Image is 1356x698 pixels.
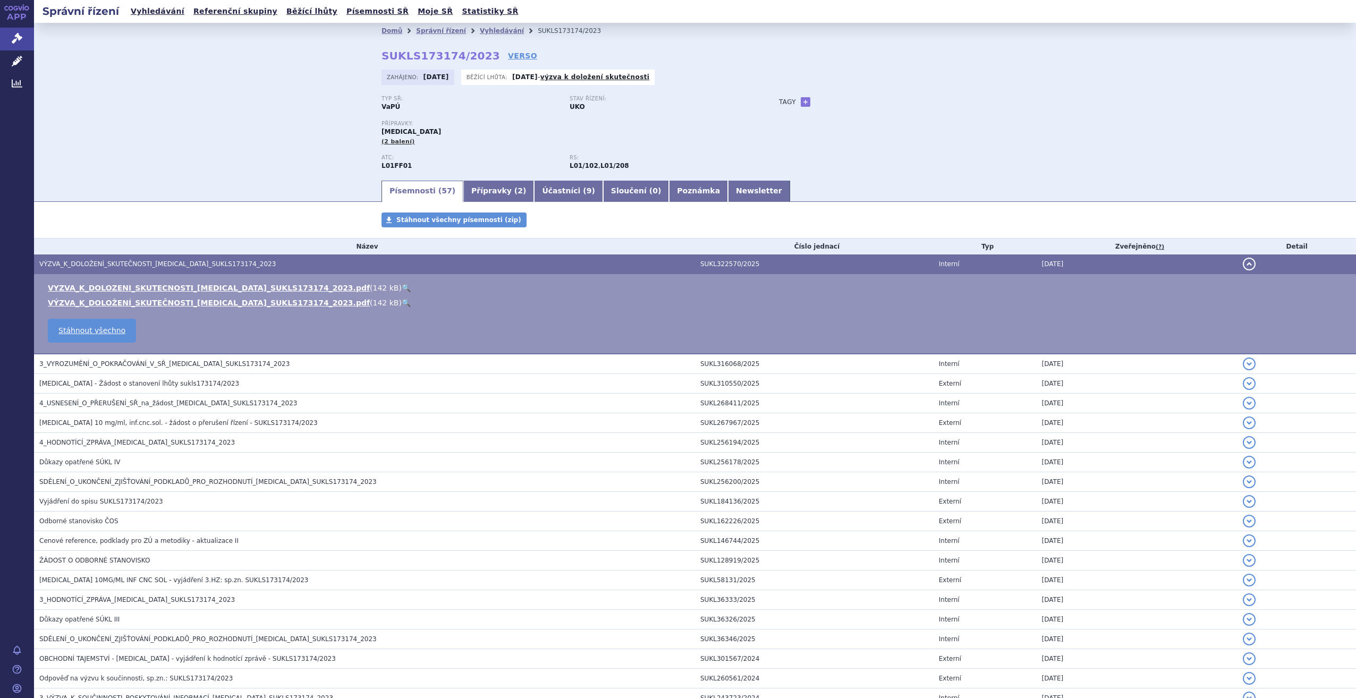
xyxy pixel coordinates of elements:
td: SUKL146744/2025 [695,531,934,551]
span: (2 balení) [382,138,415,145]
span: 142 kB [373,284,399,292]
td: [DATE] [1037,649,1238,669]
span: Zahájeno: [387,73,420,81]
a: Newsletter [728,181,790,202]
span: SDĚLENÍ_O_UKONČENÍ_ZJIŠŤOVÁNÍ_PODKLADŮ_PRO_ROZHODNUTÍ_OPDIVO_SUKLS173174_2023 [39,478,377,486]
a: VYZVA_K_DOLOZENI_SKUTECNOSTI_[MEDICAL_DATA]_SUKLS173174_2023.pdf [48,284,370,292]
span: OBCHODNÍ TAJEMSTVÍ - CABOMETYX - vyjádření k hodnotící zprávě - SUKLS173174/2023 [39,655,336,662]
span: 0 [652,186,658,195]
td: SUKL36333/2025 [695,590,934,610]
td: [DATE] [1037,354,1238,374]
td: [DATE] [1037,492,1238,512]
button: detail [1243,357,1256,370]
td: SUKL256200/2025 [695,472,934,492]
a: Vyhledávání [128,4,188,19]
span: Interní [939,478,960,486]
a: VERSO [508,50,537,61]
td: [DATE] [1037,413,1238,433]
a: výzva k doložení skutečnosti [540,73,650,81]
strong: nivolumab [570,162,598,169]
span: Externí [939,517,961,525]
span: 3_HODNOTÍCÍ_ZPRÁVA_OPDIVO_SUKLS173174_2023 [39,596,235,603]
li: SUKLS173174/2023 [538,23,615,39]
span: [MEDICAL_DATA] [382,128,441,135]
span: 3_VYROZUMĚNÍ_O_POKRAČOVÁNÍ_V_SŘ_OPDIVO_SUKLS173174_2023 [39,360,290,368]
span: Externí [939,576,961,584]
span: 9 [587,186,592,195]
span: 4_HODNOTÍCÍ_ZPRÁVA_OPDIVO_SUKLS173174_2023 [39,439,235,446]
span: Stáhnout všechny písemnosti (zip) [396,216,521,224]
td: SUKL322570/2025 [695,254,934,274]
span: Důkazy opatřené SÚKL IV [39,458,121,466]
div: , [570,155,758,171]
a: Správní řízení [416,27,466,35]
span: Externí [939,419,961,427]
li: ( ) [48,283,1345,293]
span: Externí [939,655,961,662]
span: ŽÁDOST O ODBORNÉ STANOVISKO [39,557,150,564]
span: Interní [939,557,960,564]
p: Typ SŘ: [382,96,559,102]
span: 4_USNESENÍ_O_PŘERUŠENÍ_SŘ_na_žádost_OPDIVO_SUKLS173174_2023 [39,399,297,407]
td: [DATE] [1037,629,1238,649]
span: Interní [939,399,960,407]
span: Interní [939,616,960,623]
span: Externí [939,380,961,387]
td: [DATE] [1037,571,1238,590]
span: Cenové reference, podklady pro ZÚ a metodiky - aktualizace II [39,537,239,544]
button: detail [1243,258,1256,270]
strong: VaPÚ [382,103,400,110]
span: OPDIVO 10 mg/ml, inf.cnc.sol. - žádost o přerušení řízení - SUKLS173174/2023 [39,419,318,427]
td: SUKL301567/2024 [695,649,934,669]
span: SDĚLENÍ_O_UKONČENÍ_ZJIŠŤOVÁNÍ_PODKLADŮ_PRO_ROZHODNUTÍ_OPDIVO_SUKLS173174_2023 [39,635,377,643]
span: 57 [442,186,452,195]
button: detail [1243,554,1256,567]
td: SUKL184136/2025 [695,492,934,512]
td: SUKL36326/2025 [695,610,934,629]
th: Číslo jednací [695,239,934,254]
a: + [801,97,810,107]
strong: UKO [570,103,585,110]
a: Písemnosti SŘ [343,4,412,19]
span: 2 [518,186,523,195]
a: 🔍 [402,299,411,307]
button: detail [1243,593,1256,606]
a: Sloučení (0) [603,181,669,202]
td: [DATE] [1037,669,1238,688]
p: ATC: [382,155,559,161]
td: SUKL256178/2025 [695,453,934,472]
a: VÝZVA_K_DOLOŽENÍ_SKUTEČNOSTI_[MEDICAL_DATA]_SUKLS173174_2023.pdf [48,299,370,307]
td: SUKL267967/2025 [695,413,934,433]
td: [DATE] [1037,551,1238,571]
td: [DATE] [1037,254,1238,274]
button: detail [1243,436,1256,449]
td: SUKL268411/2025 [695,394,934,413]
a: Účastníci (9) [534,181,603,202]
button: detail [1243,574,1256,586]
a: Poznámka [669,181,728,202]
td: SUKL128919/2025 [695,551,934,571]
td: [DATE] [1037,610,1238,629]
td: SUKL58131/2025 [695,571,934,590]
button: detail [1243,456,1256,469]
button: detail [1243,534,1256,547]
td: SUKL310550/2025 [695,374,934,394]
td: SUKL162226/2025 [695,512,934,531]
span: Interní [939,260,960,268]
li: ( ) [48,297,1345,308]
th: Detail [1238,239,1356,254]
span: Vyjádření do spisu SUKLS173174/2023 [39,498,163,505]
button: detail [1243,377,1256,390]
button: detail [1243,672,1256,685]
td: [DATE] [1037,472,1238,492]
strong: NIVOLUMAB [382,162,412,169]
td: SUKL36346/2025 [695,629,934,649]
td: [DATE] [1037,453,1238,472]
p: - [512,73,649,81]
button: detail [1243,633,1256,645]
a: Moje SŘ [414,4,456,19]
strong: [DATE] [423,73,449,81]
button: detail [1243,397,1256,410]
span: Odborné stanovisko ČOS [39,517,118,525]
span: Interní [939,635,960,643]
